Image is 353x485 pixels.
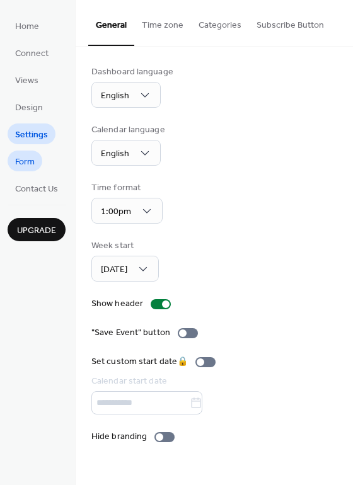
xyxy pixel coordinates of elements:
span: [DATE] [101,261,127,278]
span: Form [15,156,35,169]
span: 1:00pm [101,203,131,220]
div: Hide branding [91,430,147,443]
span: English [101,145,129,163]
span: English [101,88,129,105]
a: Views [8,69,46,90]
span: Contact Us [15,183,58,196]
div: "Save Event" button [91,326,170,339]
span: Settings [15,128,48,142]
a: Connect [8,42,56,63]
span: Home [15,20,39,33]
div: Calendar language [91,123,165,137]
span: Connect [15,47,49,60]
a: Design [8,96,50,117]
span: Views [15,74,38,88]
span: Upgrade [17,224,56,237]
a: Form [8,151,42,171]
div: Week start [91,239,156,253]
span: Design [15,101,43,115]
a: Home [8,15,47,36]
div: Dashboard language [91,66,173,79]
a: Settings [8,123,55,144]
div: Time format [91,181,160,195]
button: Upgrade [8,218,66,241]
a: Contact Us [8,178,66,198]
div: Show header [91,297,143,311]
